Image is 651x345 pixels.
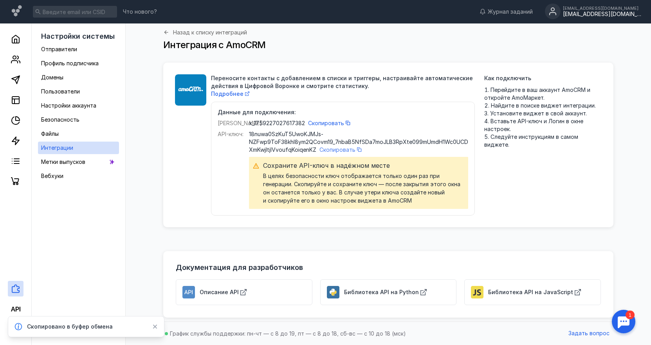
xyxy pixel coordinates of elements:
[38,156,119,168] a: Метки выпусков
[41,144,73,151] span: Интеграции
[249,131,468,153] span: 18nuwa0SzKuT5UwoKJMJs-NZFwp9ToF38khI8ym2QCovm19_7nbaB5NfSDa7moJLB3RpXte099mUmdH1Wc0UCDXmKwjltjlVv...
[170,330,406,337] span: График службы поддержки: пн-чт — с 8 до 19, пт — с 8 до 18, сб-вс — с 10 до 18 (мск)
[308,120,344,126] span: Скопировать
[173,30,247,35] span: Назад к списку интеграций
[38,85,119,98] a: Пользователи
[263,161,390,170] span: Сохраните API-ключ в надёжном месте
[27,323,113,331] span: Скопировано в буфер обмена
[38,142,119,154] a: Интеграции
[41,158,85,165] span: Метки выпусков
[163,29,247,35] a: Назад к списку интеграций
[41,116,79,123] span: Безопасность
[41,74,63,81] span: Домены
[320,279,457,305] a: Библиотека API на Python
[38,71,119,84] a: Домены
[38,128,119,140] a: Файлы
[319,146,355,153] span: Скопировать
[490,110,587,117] span: Установите виджет в свой аккаунт.
[41,130,59,137] span: Файлы
[218,120,263,126] span: [PERSON_NAME]:
[211,90,475,98] a: Подробнее
[218,131,243,137] span: API-ключ:
[176,264,601,271] h3: Документация для разработчиков
[488,8,533,16] span: Журнал заданий
[488,288,573,296] span: Библиотека API на JavaScript
[18,5,27,13] div: 1
[249,120,305,126] span: x_1759227027617382
[200,288,239,296] span: Описание API
[41,102,96,109] span: Настройки аккаунта
[319,146,363,154] button: Скопировать
[218,109,296,115] span: Данные для подключения:
[38,99,119,112] a: Настройки аккаунта
[41,46,77,52] span: Отправители
[176,279,312,305] a: Описание API
[476,8,537,16] a: Журнал заданий
[211,74,475,90] span: Переносите контакты с добавлением в списки и триггеры, настраивайте автоматические действия в Циф...
[211,90,243,97] span: Подробнее
[163,39,266,50] span: Интеграция с AmoCRM
[484,75,531,81] span: Как подключить
[491,102,596,109] span: Найдите в поиске виджет интеграции.
[484,133,578,148] span: Следуйте инструкциям в самом виджете.
[41,60,99,66] span: Профиль подписчика
[308,119,352,127] button: Скопировать
[38,57,119,70] a: Профиль подписчика
[568,330,610,337] span: Задать вопрос
[123,9,157,14] span: Что нового?
[33,6,117,18] input: Введите email или CSID
[38,43,119,56] a: Отправители
[484,118,583,132] span: Вставьте API-ключ и Логин в окне настроек.
[484,86,590,101] span: Перейдите в ваш аккаунт AmoCRM и откройте AmoМаркет.
[263,172,460,204] span: В целях безопасности ключ отображается только один раз при генерации. Скопируйте и сохраните ключ...
[38,170,119,182] a: Вебхуки
[41,32,115,40] span: Настройки системы
[38,113,119,126] a: Безопасность
[564,328,613,340] button: Задать вопрос
[41,172,63,179] span: Вебхуки
[344,288,419,296] span: Библиотека API на Python
[563,11,641,18] div: [EMAIL_ADDRESS][DOMAIN_NAME]
[119,9,161,14] a: Что нового?
[464,279,601,305] a: Библиотека API на JavaScript
[41,88,80,95] span: Пользователи
[563,6,641,11] div: [EMAIL_ADDRESS][DOMAIN_NAME]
